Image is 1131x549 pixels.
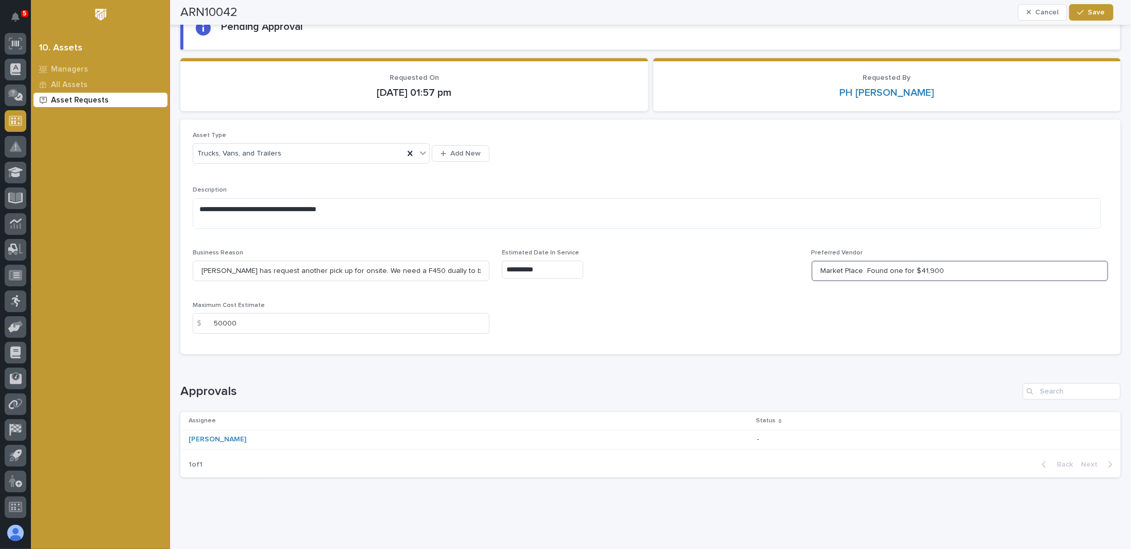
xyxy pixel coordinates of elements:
p: Asset Requests [51,96,109,105]
a: Managers [31,61,170,77]
span: Estimated Date In Service [502,250,579,256]
div: 10. Assets [39,43,82,54]
h1: Approvals [180,384,1019,399]
span: Save [1088,8,1105,17]
span: Description [193,187,227,193]
tr: [PERSON_NAME] - [180,430,1121,449]
input: Search [1023,383,1121,400]
span: Trucks, Vans, and Trailers [197,148,281,159]
h2: ARN10042 [180,5,238,20]
a: PH [PERSON_NAME] [839,87,934,99]
span: Add New [450,149,481,158]
p: - [757,435,938,444]
p: 1 of 1 [180,452,211,477]
button: Notifications [5,6,26,28]
img: Workspace Logo [91,5,110,24]
a: Asset Requests [31,92,170,108]
span: Maximum Cost Estimate [193,302,265,308]
span: Back [1051,460,1073,469]
a: [PERSON_NAME] [189,435,246,444]
span: Requested On [390,74,439,81]
span: Requested By [863,74,911,81]
button: Save [1069,4,1113,21]
button: Add New [432,145,489,162]
p: [DATE] 01:57 pm [193,87,636,99]
p: Status [756,415,776,426]
p: 5 [23,10,26,17]
button: Back [1034,460,1077,469]
p: Assignee [189,415,216,426]
button: users-avatar [5,522,26,544]
button: Cancel [1018,4,1068,21]
span: Preferred Vendor [812,250,863,256]
p: All Assets [51,80,88,90]
span: Cancel [1035,8,1058,17]
button: Next [1077,460,1121,469]
h2: Pending Approval [221,21,303,33]
span: Next [1081,460,1104,469]
span: Asset Type [193,132,226,139]
div: $ [193,313,213,334]
span: Business Reason [193,250,243,256]
p: Managers [51,65,88,74]
div: Notifications5 [13,12,26,29]
a: All Assets [31,77,170,92]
